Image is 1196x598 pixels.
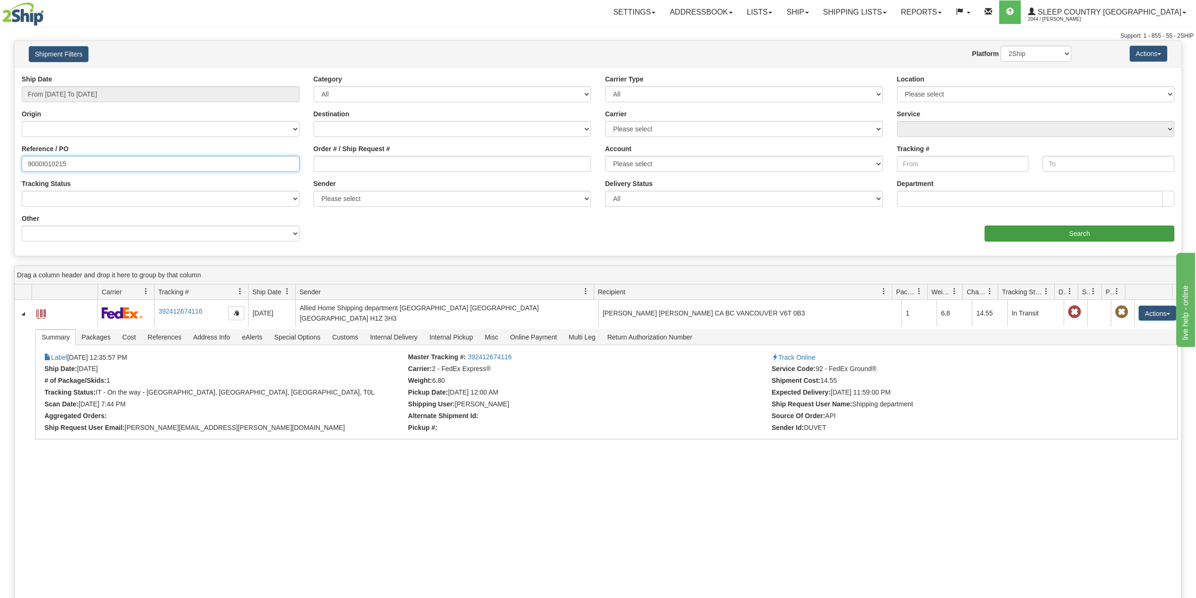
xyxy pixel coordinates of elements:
[740,0,779,24] a: Lists
[36,330,75,345] span: Summary
[967,287,986,297] span: Charge
[772,400,1133,410] li: Shipping department
[102,307,143,319] img: 2 - FedEx Express®
[911,283,927,299] a: Packages filter column settings
[22,179,71,188] label: Tracking Status
[408,353,466,361] strong: Master Tracking #:
[1139,306,1176,321] button: Actions
[7,6,87,17] div: live help - online
[1035,8,1181,16] span: Sleep Country [GEOGRAPHIC_DATA]
[605,109,627,119] label: Carrier
[314,179,336,188] label: Sender
[1062,283,1078,299] a: Delivery Status filter column settings
[1082,287,1090,297] span: Shipment Issues
[1130,46,1167,62] button: Actions
[772,424,804,431] strong: Sender Id:
[228,306,244,320] button: Copy to clipboard
[605,179,653,188] label: Delivery Status
[44,365,405,374] li: [DATE]
[972,49,999,58] label: Platform
[772,377,1133,386] li: 14.55
[236,330,268,345] span: eAlerts
[187,330,236,345] span: Address Info
[931,287,951,297] span: Weight
[29,46,89,62] button: Shipment Filters
[816,0,894,24] a: Shipping lists
[1021,0,1193,24] a: Sleep Country [GEOGRAPHIC_DATA] 2044 / [PERSON_NAME]
[598,300,902,326] td: [PERSON_NAME] [PERSON_NAME] CA BC VANCOUVER V6T 0B3
[982,283,998,299] a: Charge filter column settings
[563,330,601,345] span: Multi Leg
[117,330,142,345] span: Cost
[18,309,28,318] a: Collapse
[937,300,972,326] td: 6.8
[158,307,202,315] a: 392412674116
[408,365,769,374] li: 2 - FedEx Express®
[268,330,326,345] span: Special Options
[44,365,77,372] strong: Ship Date:
[158,287,189,297] span: Tracking #
[972,300,1007,326] td: 14.55
[44,388,96,396] strong: Tracking Status:
[408,424,437,431] strong: Pickup #:
[364,330,423,345] span: Internal Delivery
[44,400,405,410] li: [DATE] 7:44 PM
[605,74,643,84] label: Carrier Type
[663,0,740,24] a: Addressbook
[15,266,1181,284] div: grid grouping header
[44,424,124,431] strong: Ship Request User Email:
[897,144,929,154] label: Tracking #
[468,353,511,361] a: 392412674116
[772,388,831,396] strong: Expected Delivery:
[1042,156,1174,172] input: To
[102,287,122,297] span: Carrier
[772,365,816,372] strong: Service Code:
[1109,283,1125,299] a: Pickup Status filter column settings
[408,400,455,408] strong: Shipping User:
[408,412,478,420] strong: Alternate Shipment Id:
[295,300,598,326] td: Allied Home Shipping department [GEOGRAPHIC_DATA] [GEOGRAPHIC_DATA] [GEOGRAPHIC_DATA] H1Z 3H3
[1059,287,1067,297] span: Delivery Status
[504,330,563,345] span: Online Payment
[408,365,432,372] strong: Carrier:
[772,388,1133,398] li: [DATE] 11:59:00 PM
[44,377,405,386] li: 1
[22,144,69,154] label: Reference / PO
[248,300,295,326] td: [DATE]
[897,74,924,84] label: Location
[598,287,625,297] span: Recipient
[408,400,769,410] li: Davide Degano (26429)
[22,109,41,119] label: Origin
[772,412,1133,421] li: API
[314,144,390,154] label: Order # / Ship Request #
[772,400,852,408] strong: Ship Request User Name:
[22,214,39,223] label: Other
[22,74,52,84] label: Ship Date
[2,2,44,26] img: logo2044.jpg
[985,226,1174,242] input: Search
[876,283,892,299] a: Recipient filter column settings
[138,283,154,299] a: Carrier filter column settings
[1068,306,1081,319] span: Late
[772,412,825,420] strong: Source Of Order:
[326,330,364,345] span: Customs
[578,283,594,299] a: Sender filter column settings
[772,377,820,384] strong: Shipment Cost:
[894,0,949,24] a: Reports
[772,424,1133,433] li: DUVET
[1038,283,1054,299] a: Tracking Status filter column settings
[408,377,432,384] strong: Weight:
[605,144,631,154] label: Account
[606,0,663,24] a: Settings
[1028,15,1099,24] span: 2044 / [PERSON_NAME]
[44,424,405,433] li: [PERSON_NAME][EMAIL_ADDRESS][PERSON_NAME][DOMAIN_NAME]
[897,179,934,188] label: Department
[772,365,1133,374] li: 92 - FedEx Ground®
[1002,287,1043,297] span: Tracking Status
[602,330,698,345] span: Return Authorization Number
[408,388,448,396] strong: Pickup Date:
[424,330,479,345] span: Internal Pickup
[479,330,504,345] span: Misc
[142,330,187,345] span: References
[772,354,816,361] a: Track Online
